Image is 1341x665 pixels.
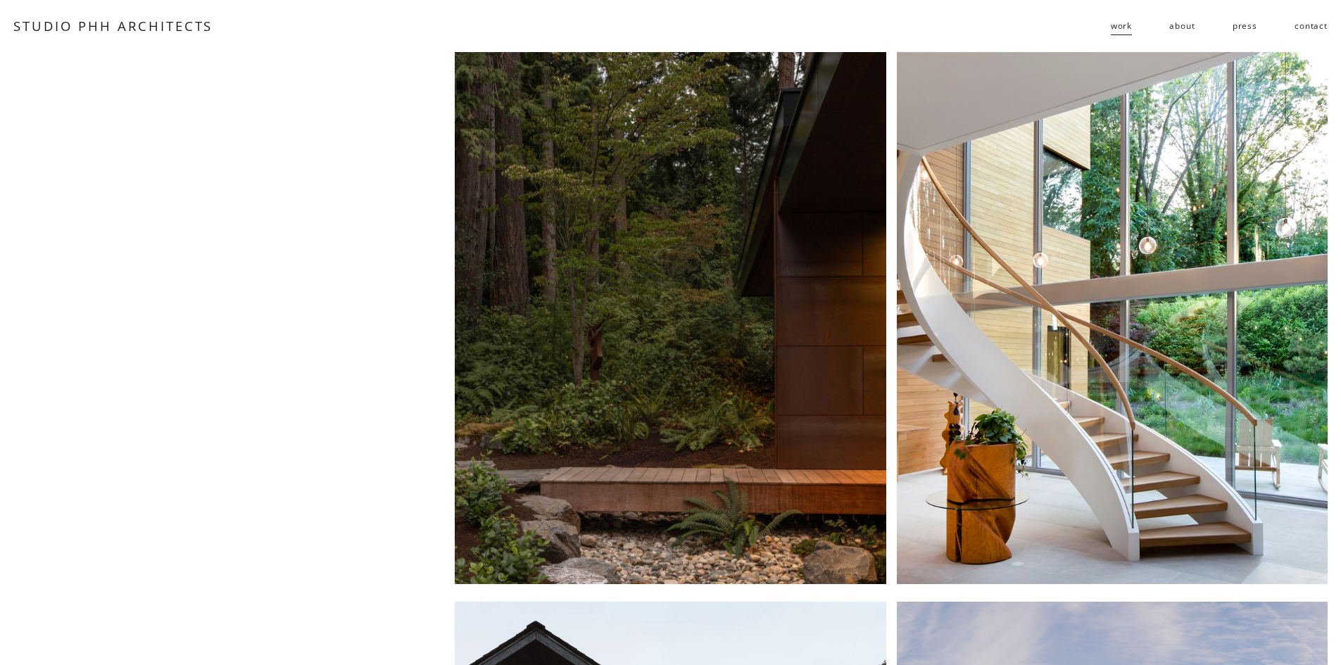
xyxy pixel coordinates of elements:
a: folder dropdown [1111,15,1132,37]
a: press [1233,15,1257,37]
a: contact [1295,15,1328,37]
a: STUDIO PHH ARCHITECTS [13,17,213,34]
a: about [1169,15,1195,37]
span: work [1111,15,1132,36]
